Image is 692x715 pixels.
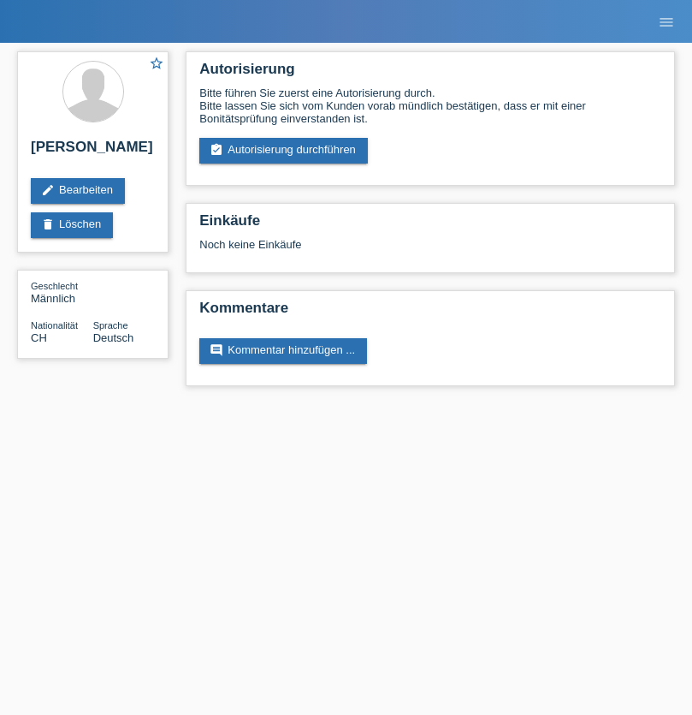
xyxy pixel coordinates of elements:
[199,338,367,364] a: commentKommentar hinzufügen ...
[658,14,675,31] i: menu
[149,56,164,74] a: star_border
[31,212,113,238] a: deleteLöschen
[149,56,164,71] i: star_border
[31,320,78,331] span: Nationalität
[210,343,223,357] i: comment
[41,217,55,231] i: delete
[41,183,55,197] i: edit
[199,212,661,238] h2: Einkäufe
[199,61,661,86] h2: Autorisierung
[31,139,155,164] h2: [PERSON_NAME]
[199,300,661,325] h2: Kommentare
[31,279,93,305] div: Männlich
[31,178,125,204] a: editBearbeiten
[649,16,683,27] a: menu
[31,281,78,291] span: Geschlecht
[93,331,134,344] span: Deutsch
[199,86,661,125] div: Bitte führen Sie zuerst eine Autorisierung durch. Bitte lassen Sie sich vom Kunden vorab mündlich...
[199,138,368,164] a: assignment_turned_inAutorisierung durchführen
[31,331,47,344] span: Schweiz
[210,143,223,157] i: assignment_turned_in
[199,238,661,264] div: Noch keine Einkäufe
[93,320,128,331] span: Sprache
